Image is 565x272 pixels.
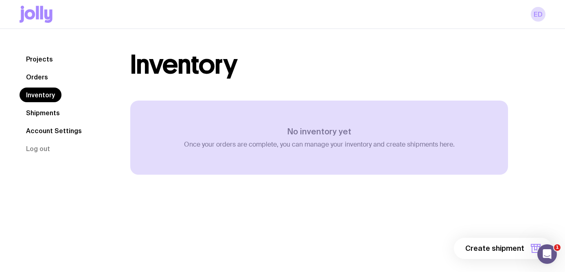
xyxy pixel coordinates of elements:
button: Create shipment [454,238,552,259]
button: Log out [20,141,57,156]
a: Shipments [20,105,66,120]
a: ED [531,7,545,22]
h3: No inventory yet [184,127,455,136]
a: Inventory [20,88,61,102]
iframe: Intercom live chat [537,244,557,264]
a: Orders [20,70,55,84]
span: Create shipment [465,243,524,253]
a: Account Settings [20,123,88,138]
span: 1 [554,244,561,251]
h1: Inventory [130,52,237,78]
p: Once your orders are complete, you can manage your inventory and create shipments here. [184,140,455,149]
a: Projects [20,52,59,66]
